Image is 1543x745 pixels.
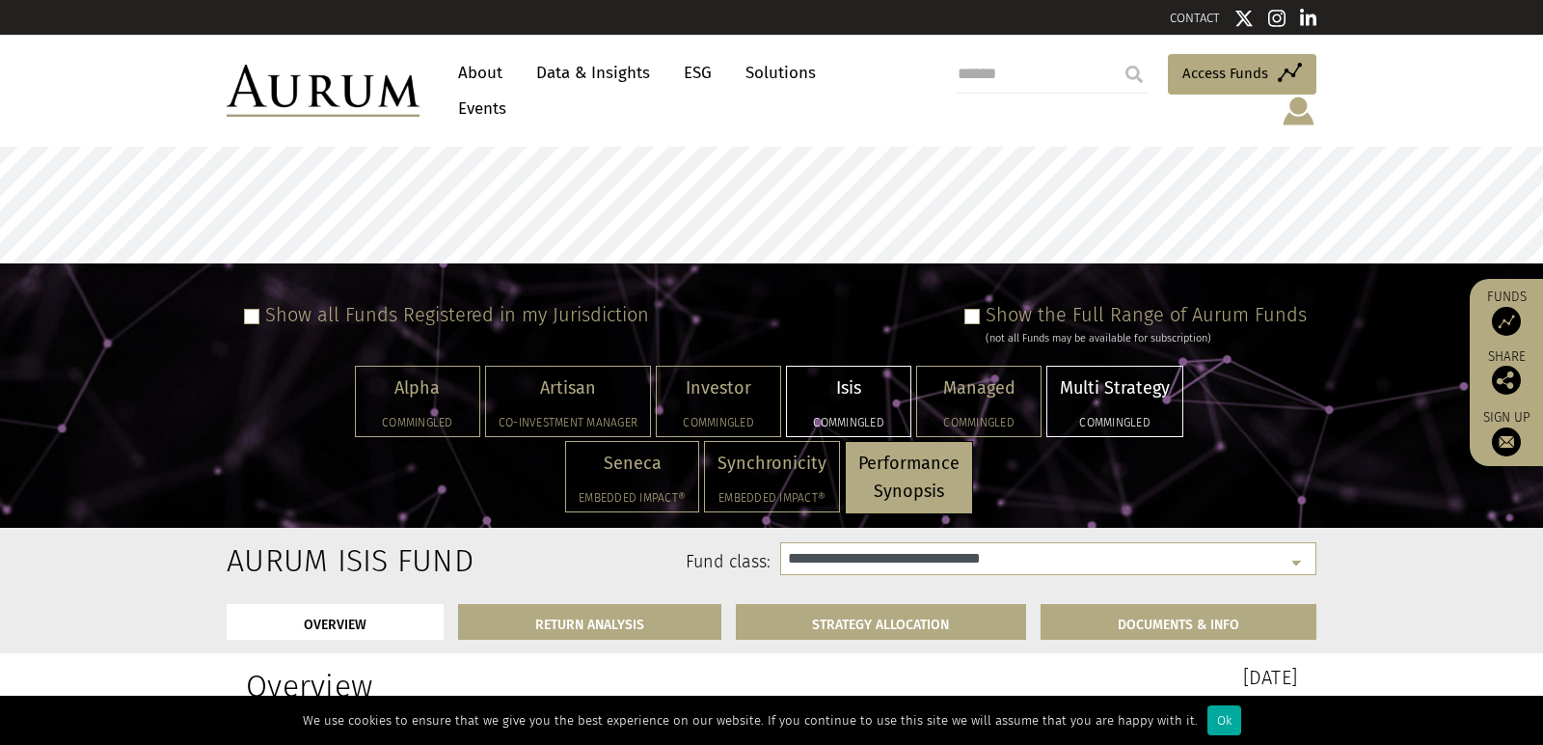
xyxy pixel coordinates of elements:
a: Sign up [1479,409,1533,456]
h5: Co-investment Manager [499,417,637,428]
h5: Commingled [930,417,1028,428]
p: Seneca [579,450,686,478]
img: Share this post [1492,366,1521,395]
img: Twitter icon [1234,9,1254,28]
h5: Embedded Impact® [717,492,826,504]
label: Show all Funds Registered in my Jurisdiction [265,303,649,326]
div: Ok [1207,705,1241,735]
a: Funds [1479,289,1533,336]
a: Access Funds [1168,54,1316,95]
p: Multi Strategy [1060,374,1170,402]
a: About [448,55,512,91]
h5: Commingled [1060,417,1170,428]
a: ESG [674,55,721,91]
p: Synchronicity [717,450,826,478]
h2: Aurum Isis Fund [227,542,384,579]
input: Submit [1115,55,1153,94]
img: account-icon.svg [1281,95,1316,127]
div: (not all Funds may be available for subscription) [986,330,1307,347]
a: STRATEGY ALLOCATION [736,604,1027,640]
a: RETURN ANALYSIS [458,604,721,640]
p: Isis [799,374,898,402]
img: Aurum [227,65,420,117]
h5: Commingled [669,417,768,428]
a: Solutions [736,55,826,91]
span: Access Funds [1182,62,1268,85]
a: DOCUMENTS & INFO [1041,604,1316,640]
a: Data & Insights [527,55,660,91]
h5: Embedded Impact® [579,492,686,504]
img: Linkedin icon [1300,9,1317,28]
p: Alpha [368,374,467,402]
p: Managed [930,374,1028,402]
img: Instagram icon [1268,9,1286,28]
a: CONTACT [1170,11,1220,25]
label: Fund class: [413,550,771,575]
h1: Overview [246,668,757,704]
p: Artisan [499,374,637,402]
label: Show the Full Range of Aurum Funds [986,303,1307,326]
a: Events [448,91,506,126]
h5: Commingled [799,417,898,428]
img: Access Funds [1492,307,1521,336]
h5: Commingled [368,417,467,428]
p: Performance Synopsis [858,450,960,506]
div: Share [1479,350,1533,395]
img: Sign up to our newsletter [1492,428,1521,456]
h3: [DATE] [786,668,1297,687]
p: Investor [669,374,768,402]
